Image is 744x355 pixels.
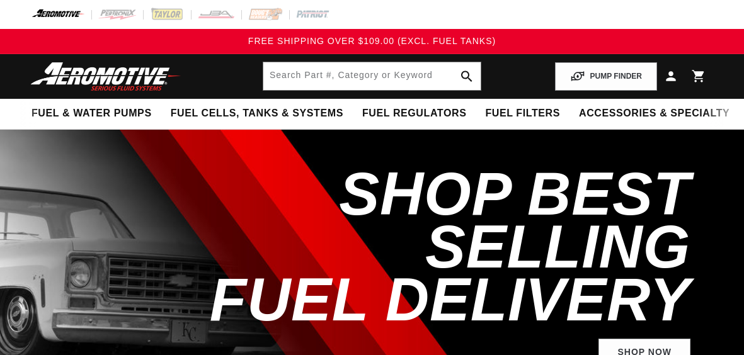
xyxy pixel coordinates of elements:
input: Search by Part Number, Category or Keyword [263,62,481,90]
span: Fuel Cells, Tanks & Systems [171,107,343,120]
button: PUMP FINDER [555,62,657,91]
span: Fuel & Water Pumps [31,107,152,120]
summary: Fuel Regulators [353,99,476,128]
span: Fuel Regulators [362,107,466,120]
summary: Fuel & Water Pumps [22,99,161,128]
span: Accessories & Specialty [579,107,730,120]
span: Fuel Filters [485,107,560,120]
h2: SHOP BEST SELLING FUEL DELIVERY [152,167,690,326]
summary: Accessories & Specialty [569,99,739,128]
summary: Fuel Cells, Tanks & Systems [161,99,353,128]
img: Aeromotive [27,62,185,91]
span: FREE SHIPPING OVER $109.00 (EXCL. FUEL TANKS) [248,36,496,46]
summary: Fuel Filters [476,99,569,128]
button: search button [453,62,481,90]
